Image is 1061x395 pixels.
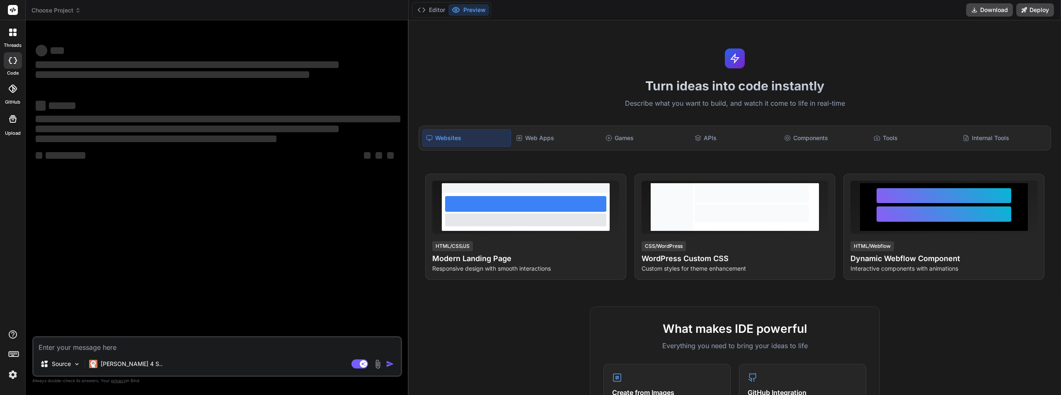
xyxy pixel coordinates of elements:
[386,360,394,368] img: icon
[36,116,400,122] span: ‌
[448,4,489,16] button: Preview
[89,360,97,368] img: Claude 4 Sonnet
[36,71,309,78] span: ‌
[101,360,162,368] p: [PERSON_NAME] 4 S..
[364,152,371,159] span: ‌
[870,129,958,147] div: Tools
[959,129,1047,147] div: Internal Tools
[781,129,869,147] div: Components
[850,241,894,251] div: HTML/Webflow
[414,4,448,16] button: Editor
[36,45,47,56] span: ‌
[414,98,1056,109] p: Describe what you want to build, and watch it come to life in real-time
[850,264,1037,273] p: Interactive components with animations
[642,264,828,273] p: Custom styles for theme enhancement
[31,6,81,15] span: Choose Project
[373,359,383,369] img: attachment
[603,341,866,351] p: Everything you need to bring your ideas to life
[387,152,394,159] span: ‌
[642,241,686,251] div: CSS/WordPress
[432,264,619,273] p: Responsive design with smooth interactions
[5,99,20,106] label: GitHub
[111,378,126,383] span: privacy
[966,3,1013,17] button: Download
[375,152,382,159] span: ‌
[414,78,1056,93] h1: Turn ideas into code instantly
[36,126,339,132] span: ‌
[642,253,828,264] h4: WordPress Custom CSS
[691,129,779,147] div: APIs
[36,152,42,159] span: ‌
[1016,3,1054,17] button: Deploy
[5,130,21,137] label: Upload
[422,129,511,147] div: Websites
[46,152,85,159] span: ‌
[52,360,71,368] p: Source
[432,241,473,251] div: HTML/CSS/JS
[51,47,64,54] span: ‌
[850,253,1037,264] h4: Dynamic Webflow Component
[36,101,46,111] span: ‌
[603,320,866,337] h2: What makes IDE powerful
[73,361,80,368] img: Pick Models
[36,61,339,68] span: ‌
[6,368,20,382] img: settings
[49,102,75,109] span: ‌
[7,70,19,77] label: code
[432,253,619,264] h4: Modern Landing Page
[36,136,276,142] span: ‌
[513,129,601,147] div: Web Apps
[4,42,22,49] label: threads
[32,377,402,385] p: Always double-check its answers. Your in Bind
[602,129,690,147] div: Games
